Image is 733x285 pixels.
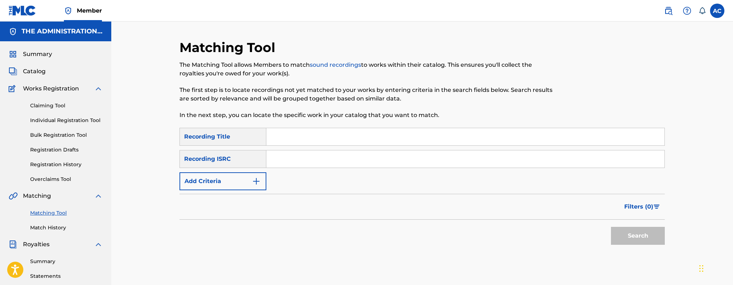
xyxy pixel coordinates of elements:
img: MLC Logo [9,5,36,16]
img: expand [94,192,103,200]
img: filter [654,205,660,209]
a: Bulk Registration Tool [30,131,103,139]
a: Overclaims Tool [30,176,103,183]
div: Drag [699,258,704,279]
img: search [664,6,673,15]
form: Search Form [179,128,665,248]
div: User Menu [710,4,724,18]
span: Works Registration [23,84,79,93]
span: Summary [23,50,52,59]
iframe: Resource Center [713,182,733,239]
span: Matching [23,192,51,200]
img: Catalog [9,67,17,76]
img: 9d2ae6d4665cec9f34b9.svg [252,177,261,186]
div: Notifications [699,7,706,14]
h5: THE ADMINISTRATION MP INC [22,27,103,36]
div: Help [680,4,694,18]
img: expand [94,240,103,249]
a: Individual Registration Tool [30,117,103,124]
span: Member [77,6,102,15]
a: Matching Tool [30,209,103,217]
img: Matching [9,192,18,200]
h2: Matching Tool [179,39,279,56]
a: Public Search [661,4,676,18]
a: CatalogCatalog [9,67,46,76]
a: Registration Drafts [30,146,103,154]
p: The Matching Tool allows Members to match to works within their catalog. This ensures you'll coll... [179,61,553,78]
a: Claiming Tool [30,102,103,109]
span: Royalties [23,240,50,249]
img: help [683,6,691,15]
img: Works Registration [9,84,18,93]
span: Filters ( 0 ) [624,202,653,211]
a: Statements [30,272,103,280]
span: Catalog [23,67,46,76]
img: Accounts [9,27,17,36]
button: Filters (0) [620,198,665,216]
a: sound recordings [310,61,361,68]
p: The first step is to locate recordings not yet matched to your works by entering criteria in the ... [179,86,553,103]
img: Top Rightsholder [64,6,73,15]
p: In the next step, you can locate the specific work in your catalog that you want to match. [179,111,553,120]
img: expand [94,84,103,93]
a: Summary [30,258,103,265]
a: Match History [30,224,103,232]
img: Royalties [9,240,17,249]
img: Summary [9,50,17,59]
a: SummarySummary [9,50,52,59]
button: Add Criteria [179,172,266,190]
a: Registration History [30,161,103,168]
iframe: Chat Widget [697,251,733,285]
